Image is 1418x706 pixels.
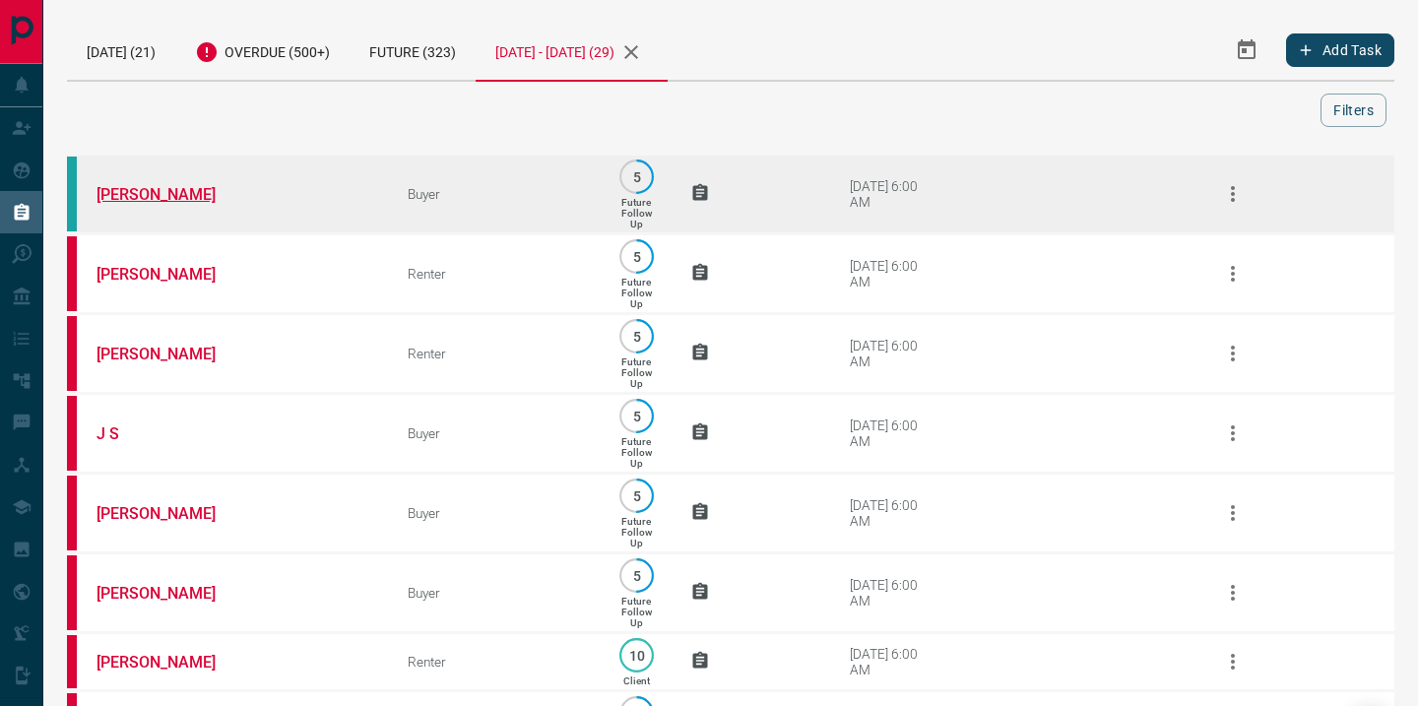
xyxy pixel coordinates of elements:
[350,20,476,80] div: Future (323)
[408,186,583,202] div: Buyer
[408,266,583,282] div: Renter
[1223,27,1270,74] button: Select Date Range
[850,577,934,609] div: [DATE] 6:00 AM
[629,249,644,264] p: 5
[408,585,583,601] div: Buyer
[1286,33,1394,67] button: Add Task
[67,396,77,471] div: property.ca
[408,505,583,521] div: Buyer
[97,185,244,204] a: [PERSON_NAME]
[67,476,77,550] div: property.ca
[621,197,652,229] p: Future Follow Up
[629,329,644,344] p: 5
[408,346,583,361] div: Renter
[97,424,244,443] a: J S
[175,20,350,80] div: Overdue (500+)
[67,157,77,231] div: condos.ca
[629,648,644,663] p: 10
[850,646,934,677] div: [DATE] 6:00 AM
[850,338,934,369] div: [DATE] 6:00 AM
[621,356,652,389] p: Future Follow Up
[97,504,244,523] a: [PERSON_NAME]
[850,417,934,449] div: [DATE] 6:00 AM
[67,236,77,311] div: property.ca
[629,488,644,503] p: 5
[408,425,583,441] div: Buyer
[67,635,77,688] div: property.ca
[850,178,934,210] div: [DATE] 6:00 AM
[621,277,652,309] p: Future Follow Up
[408,654,583,670] div: Renter
[621,596,652,628] p: Future Follow Up
[67,555,77,630] div: property.ca
[97,265,244,284] a: [PERSON_NAME]
[850,497,934,529] div: [DATE] 6:00 AM
[623,675,650,686] p: Client
[629,409,644,423] p: 5
[476,20,668,82] div: [DATE] - [DATE] (29)
[97,584,244,603] a: [PERSON_NAME]
[97,653,244,672] a: [PERSON_NAME]
[629,169,644,184] p: 5
[850,258,934,289] div: [DATE] 6:00 AM
[97,345,244,363] a: [PERSON_NAME]
[67,20,175,80] div: [DATE] (21)
[67,316,77,391] div: property.ca
[629,568,644,583] p: 5
[621,436,652,469] p: Future Follow Up
[621,516,652,548] p: Future Follow Up
[1321,94,1386,127] button: Filters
